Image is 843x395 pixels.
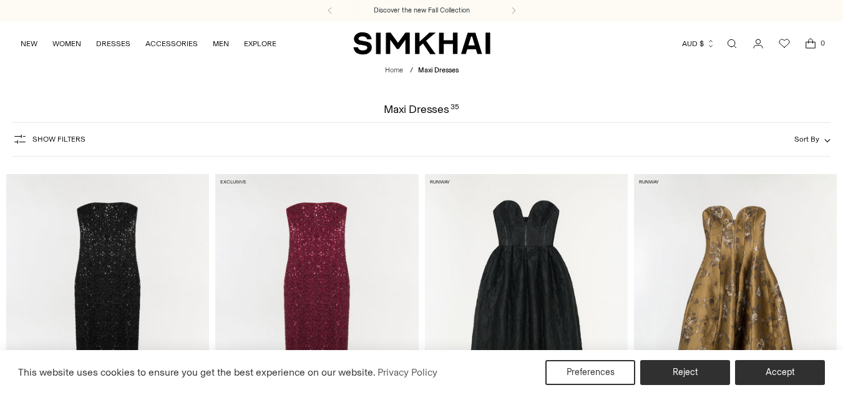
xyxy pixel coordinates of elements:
[32,135,85,144] span: Show Filters
[719,31,744,56] a: Open search modal
[794,132,831,146] button: Sort By
[12,129,85,149] button: Show Filters
[244,30,276,57] a: EXPLORE
[374,6,470,16] a: Discover the new Fall Collection
[385,66,403,74] a: Home
[353,31,490,56] a: SIMKHAI
[798,31,823,56] a: Open cart modal
[385,66,459,76] nav: breadcrumbs
[213,30,229,57] a: MEN
[96,30,130,57] a: DRESSES
[735,360,825,385] button: Accept
[772,31,797,56] a: Wishlist
[384,104,459,115] h1: Maxi Dresses
[145,30,198,57] a: ACCESSORIES
[794,135,819,144] span: Sort By
[18,366,376,378] span: This website uses cookies to ensure you get the best experience on our website.
[21,30,37,57] a: NEW
[451,104,459,115] div: 35
[418,66,459,74] span: Maxi Dresses
[746,31,771,56] a: Go to the account page
[410,66,413,76] div: /
[640,360,730,385] button: Reject
[817,37,828,49] span: 0
[376,363,439,382] a: Privacy Policy (opens in a new tab)
[52,30,81,57] a: WOMEN
[545,360,635,385] button: Preferences
[682,30,715,57] button: AUD $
